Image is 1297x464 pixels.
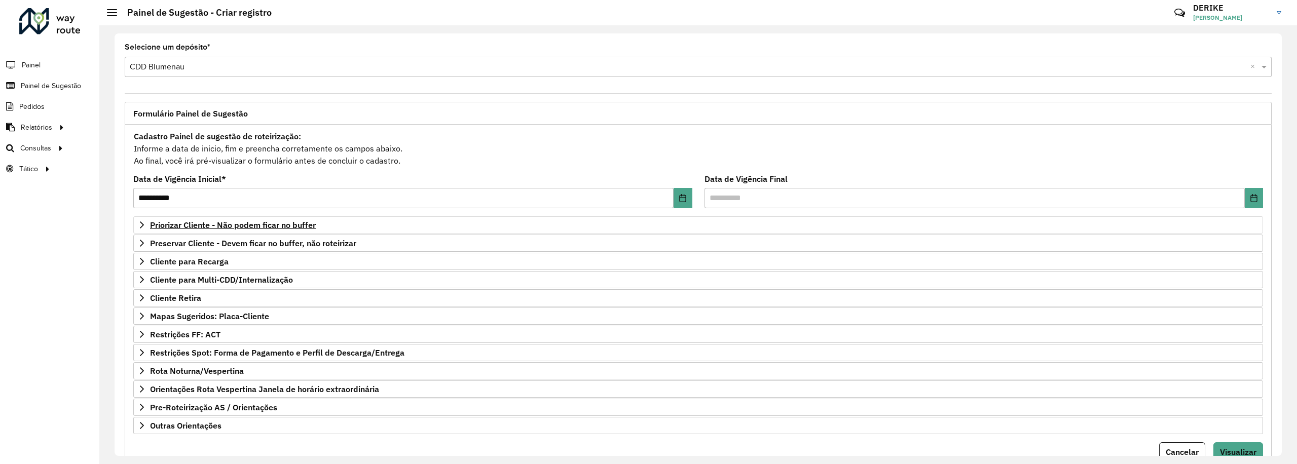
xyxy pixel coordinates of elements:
span: Cancelar [1166,447,1199,457]
span: Painel [22,60,41,70]
span: Pedidos [19,101,45,112]
button: Visualizar [1213,442,1263,461]
span: Pre-Roteirização AS / Orientações [150,403,277,411]
span: Cliente para Multi-CDD/Internalização [150,276,293,284]
a: Priorizar Cliente - Não podem ficar no buffer [133,216,1263,234]
h3: DERIKE [1193,3,1269,13]
span: Consultas [20,143,51,153]
h2: Painel de Sugestão - Criar registro [117,7,272,18]
a: Outras Orientações [133,417,1263,434]
a: Cliente para Multi-CDD/Internalização [133,271,1263,288]
a: Preservar Cliente - Devem ficar no buffer, não roteirizar [133,235,1263,252]
span: Restrições FF: ACT [150,330,220,338]
span: Formulário Painel de Sugestão [133,109,248,118]
span: Painel de Sugestão [21,81,81,91]
a: Mapas Sugeridos: Placa-Cliente [133,307,1263,325]
a: Orientações Rota Vespertina Janela de horário extraordinária [133,380,1263,398]
span: Restrições Spot: Forma de Pagamento e Perfil de Descarga/Entrega [150,349,404,357]
span: Tático [19,164,38,174]
div: Informe a data de inicio, fim e preencha corretamente os campos abaixo. Ao final, você irá pré-vi... [133,130,1263,167]
strong: Cadastro Painel de sugestão de roteirização: [134,131,301,141]
label: Data de Vigência Inicial [133,173,226,185]
a: Restrições Spot: Forma de Pagamento e Perfil de Descarga/Entrega [133,344,1263,361]
span: Preservar Cliente - Devem ficar no buffer, não roteirizar [150,239,356,247]
span: Outras Orientações [150,421,221,430]
button: Choose Date [1245,188,1263,208]
button: Choose Date [674,188,692,208]
span: Visualizar [1220,447,1256,457]
span: Cliente Retira [150,294,201,302]
label: Data de Vigência Final [705,173,788,185]
a: Pre-Roteirização AS / Orientações [133,399,1263,416]
label: Selecione um depósito [125,41,210,53]
a: Cliente para Recarga [133,253,1263,270]
span: Priorizar Cliente - Não podem ficar no buffer [150,221,316,229]
button: Cancelar [1159,442,1205,461]
span: Relatórios [21,122,52,133]
span: Cliente para Recarga [150,257,229,265]
a: Contato Rápido [1169,2,1191,24]
a: Rota Noturna/Vespertina [133,362,1263,379]
a: Restrições FF: ACT [133,326,1263,343]
span: Orientações Rota Vespertina Janela de horário extraordinária [150,385,379,393]
a: Cliente Retira [133,289,1263,306]
span: Clear all [1250,61,1259,73]
span: [PERSON_NAME] [1193,13,1269,22]
span: Rota Noturna/Vespertina [150,367,244,375]
span: Mapas Sugeridos: Placa-Cliente [150,312,269,320]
